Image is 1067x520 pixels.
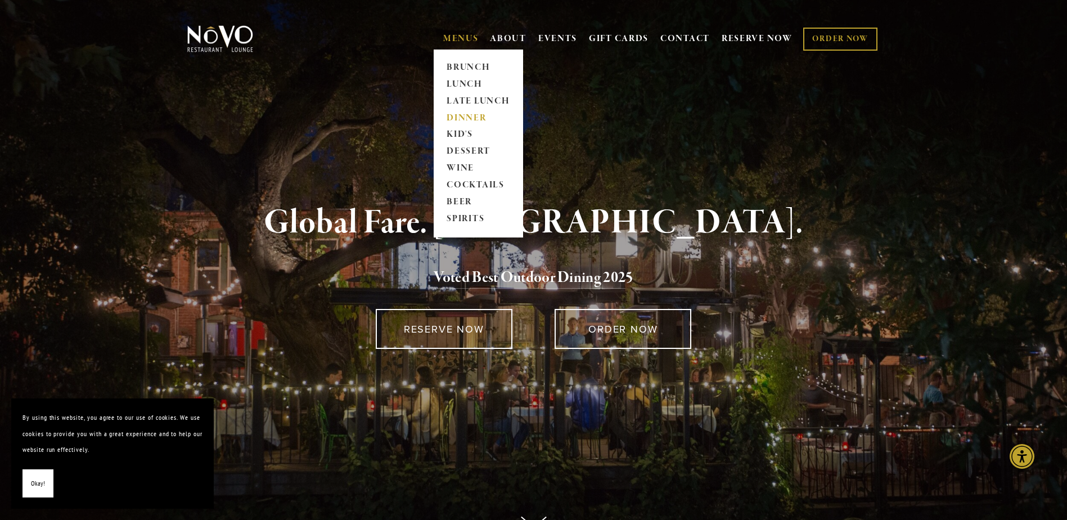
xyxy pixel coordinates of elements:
a: DINNER [443,110,514,127]
a: RESERVE NOW [722,28,793,50]
a: GIFT CARDS [589,28,649,50]
span: Okay! [31,476,45,492]
h2: 5 [206,266,862,290]
button: Okay! [22,469,53,498]
a: LATE LUNCH [443,93,514,110]
a: EVENTS [538,33,577,44]
a: ORDER NOW [555,309,691,349]
a: LUNCH [443,76,514,93]
div: Accessibility Menu [1010,444,1034,469]
a: DESSERT [443,144,514,160]
a: Voted Best Outdoor Dining 202 [434,268,625,289]
a: WINE [443,160,514,177]
a: KID'S [443,127,514,144]
a: BEER [443,194,514,211]
a: RESERVE NOW [376,309,512,349]
a: MENUS [443,33,479,44]
a: ORDER NOW [803,28,877,51]
a: BRUNCH [443,59,514,76]
a: ABOUT [490,33,526,44]
img: Novo Restaurant &amp; Lounge [185,25,255,53]
p: By using this website, you agree to our use of cookies. We use cookies to provide you with a grea... [22,410,202,458]
a: SPIRITS [443,211,514,228]
a: CONTACT [660,28,710,50]
section: Cookie banner [11,398,214,509]
strong: Global Fare. [GEOGRAPHIC_DATA]. [264,201,803,244]
a: COCKTAILS [443,177,514,194]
